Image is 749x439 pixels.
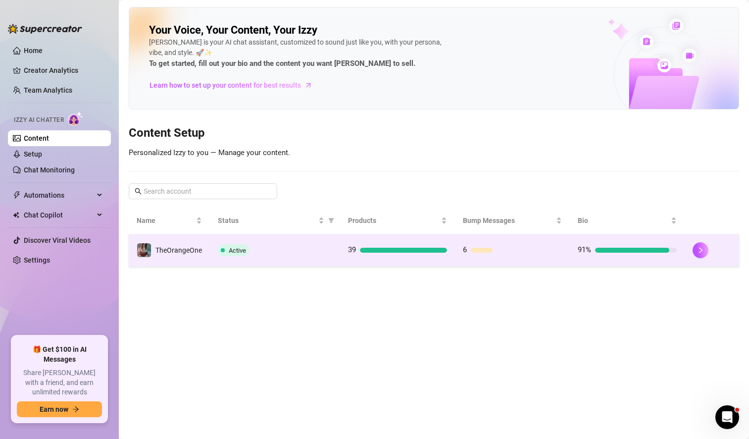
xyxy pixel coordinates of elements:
[24,187,94,203] span: Automations
[72,406,79,413] span: arrow-right
[149,37,446,70] div: [PERSON_NAME] is your AI chat assistant, customized to sound just like you, with your persona, vi...
[715,405,739,429] iframe: Intercom live chat
[24,207,94,223] span: Chat Copilot
[17,368,102,397] span: Share [PERSON_NAME] with a friend, and earn unlimited rewards
[340,207,455,234] th: Products
[585,8,739,109] img: ai-chatter-content-library-cLFOSyPT.png
[463,245,467,254] span: 6
[24,236,91,244] a: Discover Viral Videos
[693,242,708,258] button: right
[570,207,685,234] th: Bio
[137,215,194,226] span: Name
[303,80,313,90] span: arrow-right
[8,24,82,34] img: logo-BBDzfeDw.svg
[13,212,19,219] img: Chat Copilot
[135,188,142,195] span: search
[129,125,739,141] h3: Content Setup
[24,62,103,78] a: Creator Analytics
[149,59,415,68] strong: To get started, fill out your bio and the content you want [PERSON_NAME] to sell.
[13,191,21,199] span: thunderbolt
[17,401,102,417] button: Earn nowarrow-right
[144,186,263,197] input: Search account
[137,243,151,257] img: TheOrangeOne
[578,245,591,254] span: 91%
[24,86,72,94] a: Team Analytics
[348,215,439,226] span: Products
[455,207,570,234] th: Bump Messages
[149,77,320,93] a: Learn how to set up your content for best results
[14,115,64,125] span: Izzy AI Chatter
[24,256,50,264] a: Settings
[210,207,340,234] th: Status
[129,207,210,234] th: Name
[24,150,42,158] a: Setup
[348,245,356,254] span: 39
[68,111,83,126] img: AI Chatter
[149,23,317,37] h2: Your Voice, Your Content, Your Izzy
[155,246,202,254] span: TheOrangeOne
[24,166,75,174] a: Chat Monitoring
[150,80,301,91] span: Learn how to set up your content for best results
[326,213,336,228] span: filter
[697,247,704,254] span: right
[578,215,669,226] span: Bio
[24,134,49,142] a: Content
[328,218,334,223] span: filter
[218,215,316,226] span: Status
[40,405,68,413] span: Earn now
[229,247,246,254] span: Active
[17,345,102,364] span: 🎁 Get $100 in AI Messages
[463,215,554,226] span: Bump Messages
[129,148,290,157] span: Personalized Izzy to you — Manage your content.
[24,47,43,55] a: Home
